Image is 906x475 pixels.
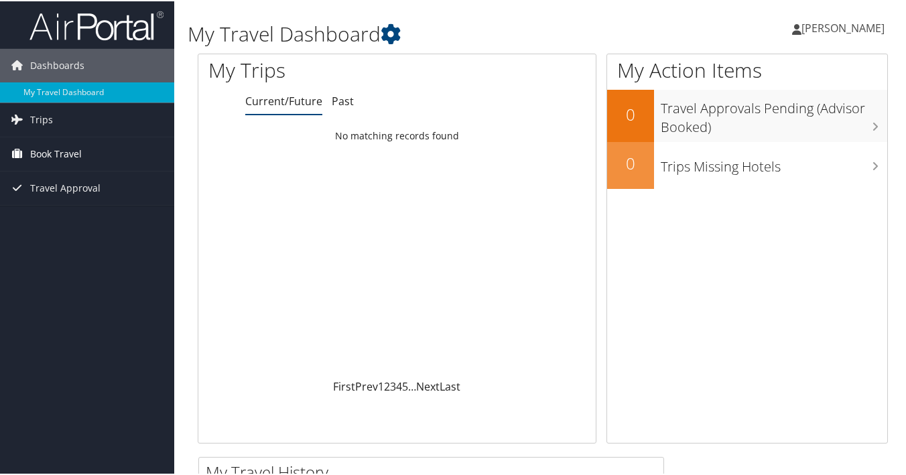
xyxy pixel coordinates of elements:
[30,48,84,81] span: Dashboards
[792,7,898,47] a: [PERSON_NAME]
[402,378,408,393] a: 5
[384,378,390,393] a: 2
[30,170,101,204] span: Travel Approval
[390,378,396,393] a: 3
[378,378,384,393] a: 1
[661,149,887,175] h3: Trips Missing Hotels
[245,92,322,107] a: Current/Future
[188,19,661,47] h1: My Travel Dashboard
[661,91,887,135] h3: Travel Approvals Pending (Advisor Booked)
[30,136,82,169] span: Book Travel
[208,55,420,83] h1: My Trips
[30,102,53,135] span: Trips
[607,102,654,125] h2: 0
[332,92,354,107] a: Past
[607,55,887,83] h1: My Action Items
[29,9,164,40] img: airportal-logo.png
[416,378,440,393] a: Next
[607,151,654,174] h2: 0
[607,141,887,188] a: 0Trips Missing Hotels
[607,88,887,140] a: 0Travel Approvals Pending (Advisor Booked)
[408,378,416,393] span: …
[333,378,355,393] a: First
[198,123,596,147] td: No matching records found
[440,378,460,393] a: Last
[396,378,402,393] a: 4
[355,378,378,393] a: Prev
[801,19,885,34] span: [PERSON_NAME]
